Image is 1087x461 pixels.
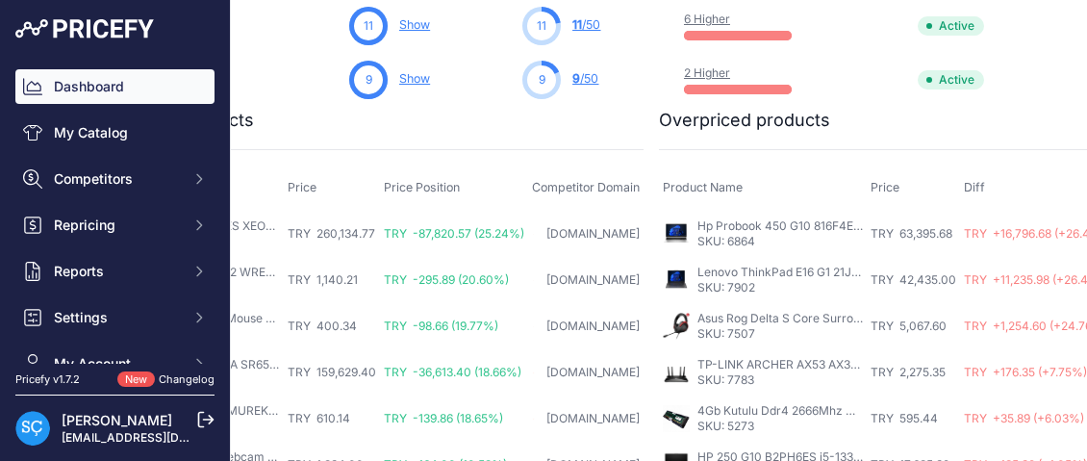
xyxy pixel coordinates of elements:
[54,262,180,281] span: Reports
[871,226,952,241] span: TRY 63,395.68
[684,12,730,26] a: 6 Higher
[288,226,375,241] span: TRY 260,134.77
[871,365,946,379] span: TRY 2,275.35
[697,234,863,249] p: SKU: 6864
[697,280,863,295] p: SKU: 7902
[15,69,215,104] a: Dashboard
[159,372,215,386] a: Changelog
[572,17,582,32] span: 11
[15,162,215,196] button: Competitors
[539,71,545,89] span: 9
[54,216,180,235] span: Repricing
[546,272,640,287] a: [DOMAIN_NAME]
[114,265,386,279] a: LENOVO 4X30H56872 WRELESS Q KLAVYE SYAH
[384,226,524,241] span: TRY -87,820.57 (25.24%)
[537,17,546,35] span: 11
[918,70,984,90] span: Active
[399,17,430,32] a: Show
[532,180,640,194] span: Competitor Domain
[697,372,863,388] p: SKU: 7783
[964,365,1087,379] span: TRY +176.35 (+7.75%)
[288,319,357,333] span: TRY 400.34
[399,71,430,86] a: Show
[384,411,503,425] span: TRY -139.86 (18.65%)
[964,411,1084,425] span: TRY +35.89 (+6.03%)
[15,346,215,381] button: My Account
[572,71,598,86] a: 9/50
[384,272,509,287] span: TRY -295.89 (20.60%)
[54,169,180,189] span: Competitors
[364,17,373,35] span: 11
[114,311,420,325] a: Logitech B170 Nano Mouse Kablosuz Siyah 910-004798
[697,265,1079,279] a: Lenovo ThinkPad E16 G1 21JN00MWTX i5-1335U 16GB 512GB 16'' Dos
[871,272,956,287] span: TRY 42,435.00
[572,17,600,32] a: 11/50
[663,180,743,194] span: Product Name
[288,365,376,379] span: TRY 159,629.40
[384,365,521,379] span: TRY -36,613.40 (18.66%)
[546,411,640,425] a: [DOMAIN_NAME]
[871,411,938,425] span: TRY 595.44
[384,319,498,333] span: TRY -98.66 (19.77%)
[697,218,1083,233] a: Hp Probook 450 G10 816F4EA i7-1355U 16GB 512GB SSD 15.6'' W11Pro
[15,208,215,243] button: Repricing
[288,411,350,425] span: TRY 610.14
[54,354,180,373] span: My Account
[15,254,215,289] button: Reports
[288,272,358,287] span: TRY 1,140.21
[54,308,180,327] span: Settings
[384,180,460,194] span: Price Position
[15,371,80,388] div: Pricefy v1.7.2
[659,107,830,134] h2: Overpriced products
[15,19,154,38] img: Pricefy Logo
[15,300,215,335] button: Settings
[288,180,316,194] span: Price
[117,371,155,388] span: New
[546,319,640,333] a: [DOMAIN_NAME]
[62,412,172,428] a: [PERSON_NAME]
[366,71,372,89] span: 9
[964,180,985,194] span: Diff
[697,357,1027,371] a: TP-LINK ARCHER AX53 AX3000 DUAL BAND WIFI6 ROUTER
[684,65,730,80] a: 2 Higher
[62,430,263,445] a: [EMAIL_ADDRESS][DOMAIN_NAME]
[697,403,1006,418] a: 4Gb Kutulu Ddr4 2666Mhz Hlv-Pc21300D4-4G Hi-Level
[697,326,863,342] p: SKU: 7507
[871,319,947,333] span: TRY 5,067.60
[697,311,1051,325] a: Asus Rog Delta S Core Surround Ses 3.5 Mm Jak Gaming Kulaklk
[15,115,215,150] a: My Catalog
[918,16,984,36] span: Active
[572,71,580,86] span: 9
[114,403,444,418] a: HP CZ102AE RENKL MUREKKEP KARTUSU (650) 200 SAYFA
[871,180,899,194] span: Price
[546,365,640,379] a: [DOMAIN_NAME]
[697,419,863,434] p: SKU: 5273
[546,226,640,241] a: [DOMAIN_NAME]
